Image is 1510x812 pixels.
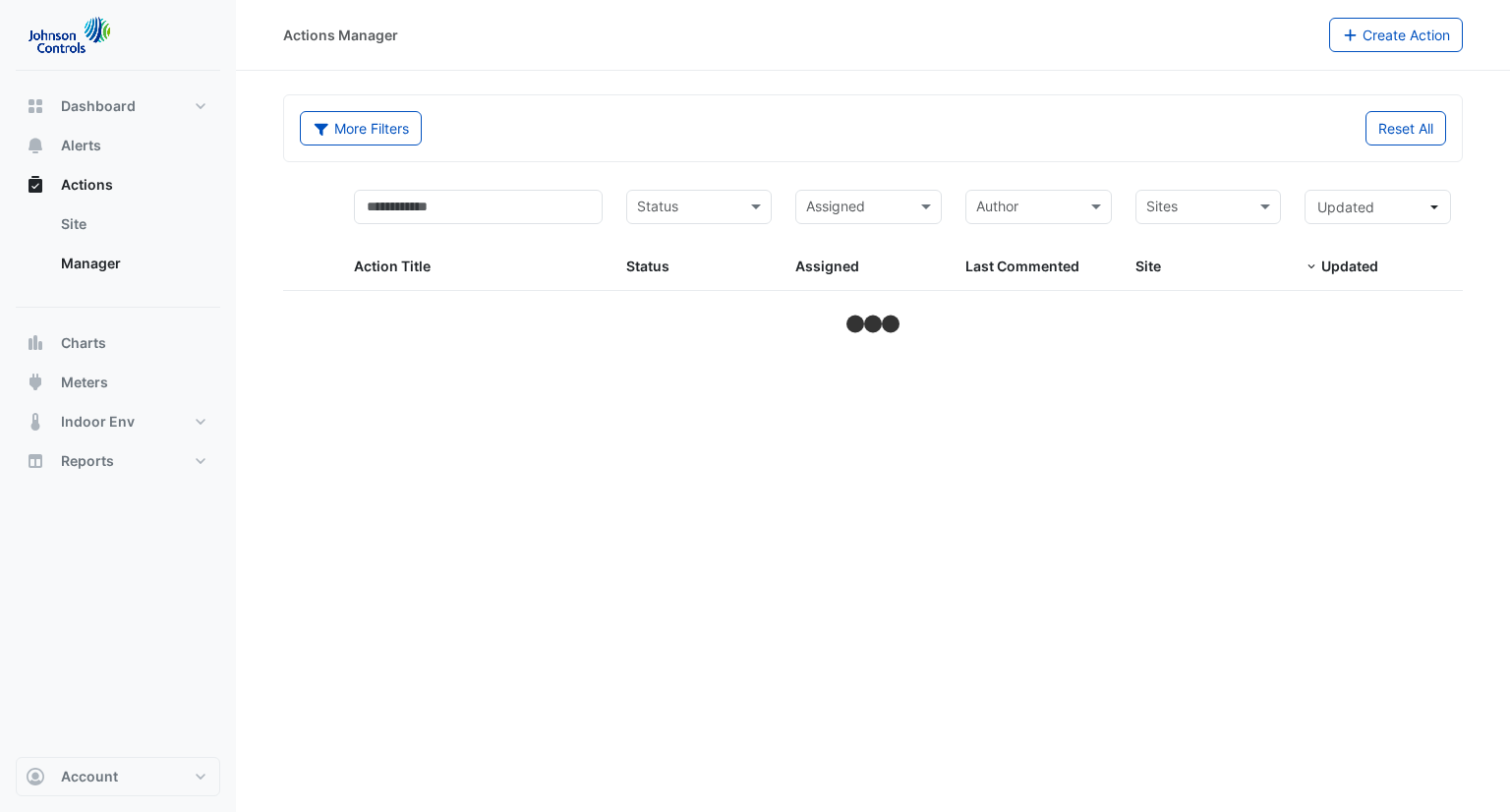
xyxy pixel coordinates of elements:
[1135,258,1161,274] span: Site
[16,165,220,204] button: Actions
[795,258,859,274] span: Assigned
[16,323,220,363] button: Charts
[61,412,135,432] span: Indoor Env
[26,136,45,155] app-icon: Alerts
[1365,111,1446,145] button: Reset All
[283,25,398,45] div: Actions Manager
[26,96,45,116] app-icon: Dashboard
[16,126,220,165] button: Alerts
[45,244,220,283] a: Manager
[16,757,220,796] button: Account
[61,767,118,786] span: Account
[1305,190,1451,224] button: Updated
[1317,199,1374,215] span: Updated
[61,96,136,116] span: Dashboard
[26,451,45,471] app-icon: Reports
[1321,258,1378,274] span: Updated
[16,441,220,481] button: Reports
[61,451,114,471] span: Reports
[16,204,220,291] div: Actions
[26,175,45,195] app-icon: Actions
[26,412,45,432] app-icon: Indoor Env
[26,333,45,353] app-icon: Charts
[965,258,1079,274] span: Last Commented
[300,111,422,145] button: More Filters
[61,373,108,392] span: Meters
[24,16,112,55] img: Company Logo
[16,402,220,441] button: Indoor Env
[16,363,220,402] button: Meters
[45,204,220,244] a: Site
[626,258,669,274] span: Status
[1329,18,1464,52] button: Create Action
[61,175,113,195] span: Actions
[61,333,106,353] span: Charts
[61,136,101,155] span: Alerts
[354,258,431,274] span: Action Title
[26,373,45,392] app-icon: Meters
[16,87,220,126] button: Dashboard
